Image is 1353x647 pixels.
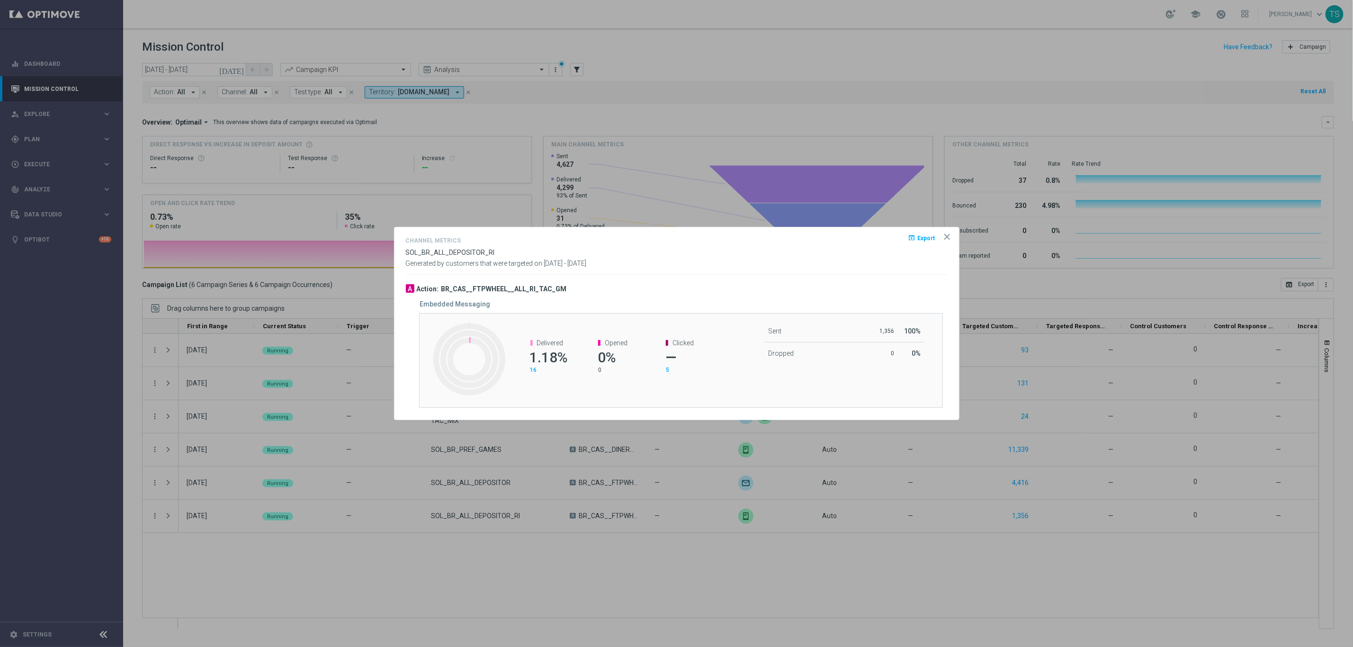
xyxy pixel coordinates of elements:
[544,260,587,267] span: [DATE] - [DATE]
[942,232,952,242] opti-icon: icon
[530,367,537,373] span: 16
[875,327,894,335] p: 1,356
[904,327,921,335] span: 100%
[598,349,616,366] span: 0%
[605,339,627,347] span: Opened
[672,339,694,347] span: Clicked
[406,249,495,256] span: SOL_BR_ALL_DEPOSITOR_RI
[420,300,491,308] h5: Embedded Messaging
[530,349,568,366] span: 1.18%
[406,237,461,244] h4: Channel Metrics
[666,367,669,373] span: 5
[918,235,935,242] span: Export
[406,284,414,293] div: A
[912,350,921,357] span: 0%
[769,327,782,335] span: Sent
[908,234,916,242] i: open_in_browser
[441,285,567,293] h3: BR_CAS__FTPWHEEL__ALL_RI_TAC_GM
[907,232,936,243] button: open_in_browser Export
[537,339,564,347] span: Delivered
[875,350,894,357] p: 0
[417,285,439,293] h3: Action:
[769,350,794,357] span: Dropped
[406,260,543,267] span: Generated by customers that were targeted on
[598,366,642,374] p: 0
